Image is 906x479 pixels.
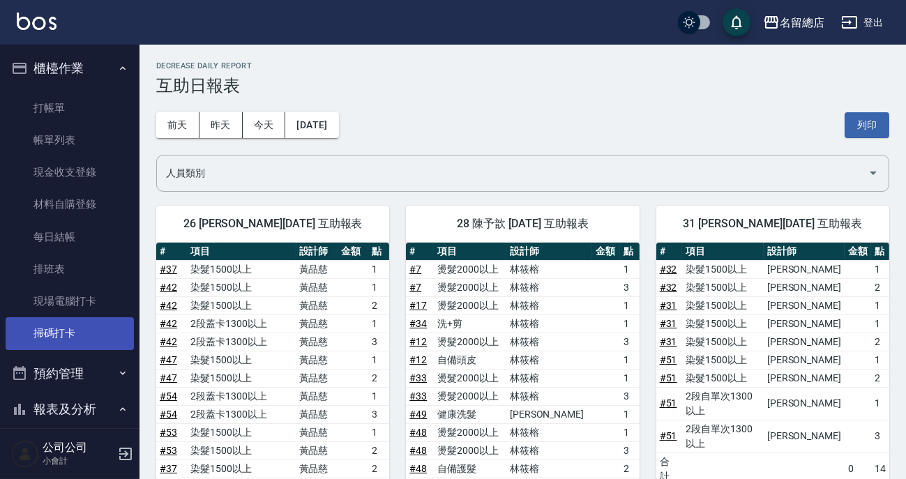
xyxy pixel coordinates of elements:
button: 名留總店 [757,8,830,37]
td: 染髮1500以上 [187,278,295,296]
img: Person [11,440,39,468]
td: 林筱榕 [506,333,592,351]
td: 自備頭皮 [434,351,506,369]
button: save [723,8,750,36]
td: 黃品慈 [296,405,338,423]
th: 設計師 [296,243,338,261]
a: 材料自購登錄 [6,188,134,220]
td: 3 [368,405,389,423]
td: 黃品慈 [296,333,338,351]
td: 2 [871,278,889,296]
th: 點 [368,243,389,261]
td: 染髮1500以上 [682,333,764,351]
td: 林筱榕 [506,423,592,441]
a: #53 [160,445,177,456]
td: 2段蓋卡1300以上 [187,405,295,423]
td: 1 [368,351,389,369]
td: 燙髮2000以上 [434,333,506,351]
td: [PERSON_NAME] [764,333,845,351]
th: 設計師 [764,243,845,261]
th: 金額 [845,243,871,261]
td: 1 [620,260,639,278]
td: [PERSON_NAME] [764,314,845,333]
a: #47 [160,372,177,383]
button: [DATE] [285,112,338,138]
td: 黃品慈 [296,351,338,369]
img: Logo [17,13,56,30]
a: #37 [160,264,177,275]
td: 染髮1500以上 [187,351,295,369]
a: #17 [409,300,427,311]
th: 金額 [338,243,368,261]
input: 人員名稱 [163,161,862,185]
td: 2 [871,369,889,387]
td: 2段自單次1300以上 [682,387,764,420]
button: 列印 [845,112,889,138]
td: 燙髮2000以上 [434,387,506,405]
td: 染髮1500以上 [187,260,295,278]
td: 1 [871,351,889,369]
td: 2 [368,296,389,314]
td: 3 [620,278,639,296]
a: #54 [160,409,177,420]
td: 林筱榕 [506,278,592,296]
td: [PERSON_NAME] [764,260,845,278]
h2: Decrease Daily Report [156,61,889,70]
td: 自備護髮 [434,459,506,478]
a: #32 [660,282,677,293]
td: 3 [620,387,639,405]
button: Open [862,162,884,184]
button: 報表及分析 [6,391,134,427]
td: 林筱榕 [506,296,592,314]
td: [PERSON_NAME] [764,278,845,296]
td: 黃品慈 [296,260,338,278]
td: 1 [368,278,389,296]
td: 黃品慈 [296,423,338,441]
a: #32 [660,264,677,275]
td: 洗+剪 [434,314,506,333]
td: 燙髮2000以上 [434,441,506,459]
td: [PERSON_NAME] [506,405,592,423]
a: #34 [409,318,427,329]
a: #33 [409,372,427,383]
a: #33 [409,390,427,402]
td: 1 [368,260,389,278]
a: #51 [660,372,677,383]
a: #47 [160,354,177,365]
td: 林筱榕 [506,387,592,405]
td: 1 [871,296,889,314]
button: 登出 [836,10,889,36]
td: 1 [368,387,389,405]
td: 染髮1500以上 [187,369,295,387]
td: 1 [368,423,389,441]
a: #53 [160,427,177,438]
td: 染髮1500以上 [682,351,764,369]
td: 1 [620,314,639,333]
td: 1 [620,351,639,369]
a: 現金收支登錄 [6,156,134,188]
td: 燙髮2000以上 [434,296,506,314]
td: 染髮1500以上 [682,314,764,333]
td: 染髮1500以上 [682,278,764,296]
td: 燙髮2000以上 [434,369,506,387]
td: 黃品慈 [296,387,338,405]
td: 3 [871,420,889,453]
td: 黃品慈 [296,296,338,314]
div: 名留總店 [780,14,824,31]
th: 項目 [682,243,764,261]
a: 現場電腦打卡 [6,285,134,317]
a: 排班表 [6,253,134,285]
a: 每日結帳 [6,221,134,253]
td: 2 [368,459,389,478]
td: 2段蓋卡1300以上 [187,314,295,333]
a: #48 [409,427,427,438]
a: #51 [660,354,677,365]
td: [PERSON_NAME] [764,369,845,387]
td: 黃品慈 [296,369,338,387]
button: 預約管理 [6,356,134,392]
td: 2段蓋卡1300以上 [187,387,295,405]
td: 1 [871,260,889,278]
a: #7 [409,264,421,275]
a: 掃碼打卡 [6,317,134,349]
th: 點 [620,243,639,261]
